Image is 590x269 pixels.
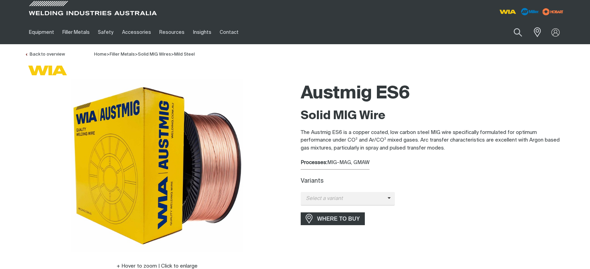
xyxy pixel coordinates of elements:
[25,52,65,57] a: Back to overview of Mild Steel
[94,20,118,44] a: Safety
[174,52,195,57] a: Mild Steel
[497,24,529,40] input: Product name or item number...
[216,20,243,44] a: Contact
[189,20,215,44] a: Insights
[25,20,430,44] nav: Main
[107,52,110,57] span: >
[94,52,107,57] span: Home
[135,52,138,57] span: >
[110,52,135,57] a: Filler Metals
[301,178,323,184] label: Variants
[138,52,171,57] a: Solid MIG Wires
[71,79,243,252] img: Austmig ES6
[301,159,566,167] div: MIG-MAG, GMAW
[301,195,388,203] span: Select a variant
[301,108,566,124] h2: Solid MIG Wire
[94,51,107,57] a: Home
[171,52,174,57] span: >
[155,20,189,44] a: Resources
[301,212,365,225] a: WHERE TO BUY
[540,7,566,17] img: miller
[25,20,58,44] a: Equipment
[301,129,566,152] p: The Austmig ES6 is a copper coated, low carbon steel MIG wire specifically formulated for optimum...
[506,24,530,40] button: Search products
[118,20,155,44] a: Accessories
[313,213,364,224] span: WHERE TO BUY
[58,20,94,44] a: Filler Metals
[301,83,566,105] h1: Austmig ES6
[301,160,327,165] strong: Processes:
